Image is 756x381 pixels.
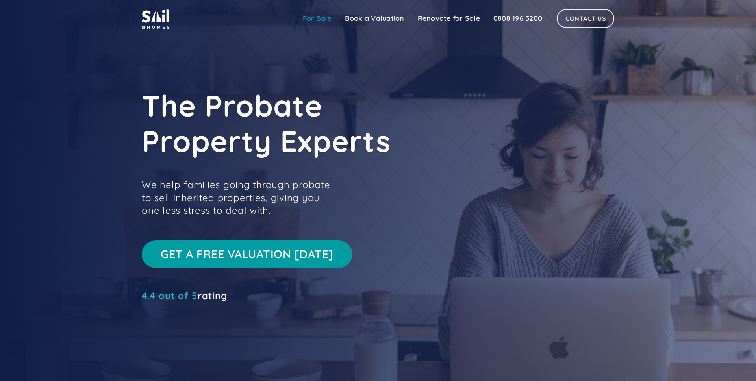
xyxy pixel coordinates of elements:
[142,290,198,301] span: 4.4 out of 5
[142,8,169,29] img: sail home logo
[142,303,260,313] iframe: Customer reviews powered by Trustpilot
[142,292,227,300] a: 4.4 out of 5rating
[411,11,487,26] a: Renovate for Sale
[557,9,614,28] a: Contact Us
[142,178,339,216] p: We help families going through probate to sell inherited properties, giving you one less stress t...
[142,240,352,268] a: Get a free valuation [DATE]
[142,292,227,300] div: rating
[142,88,496,159] h1: The Probate Property Experts
[296,11,338,26] a: For Sale
[487,11,549,26] a: 0808 196 5200
[338,11,411,26] a: Book a Valuation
